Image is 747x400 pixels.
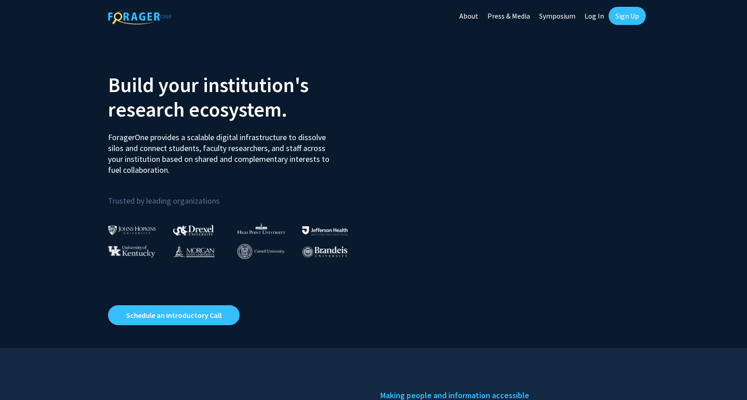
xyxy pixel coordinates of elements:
a: Sign Up [609,7,646,25]
a: Opens in a new tab [108,305,240,325]
img: Thomas Jefferson University [302,226,348,235]
img: Brandeis University [302,246,348,258]
img: University of Kentucky [108,245,155,258]
img: ForagerOne Logo [108,9,172,24]
h2: Build your institution's research ecosystem. [108,73,367,122]
img: Drexel University [173,225,214,235]
p: ForagerOne provides a scalable digital infrastructure to dissolve silos and connect students, fac... [108,125,336,176]
p: Trusted by leading organizations [108,183,367,208]
img: High Point University [237,223,285,234]
img: Morgan State University [173,245,215,257]
img: Johns Hopkins University [108,225,156,235]
img: Cornell University [237,244,285,259]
